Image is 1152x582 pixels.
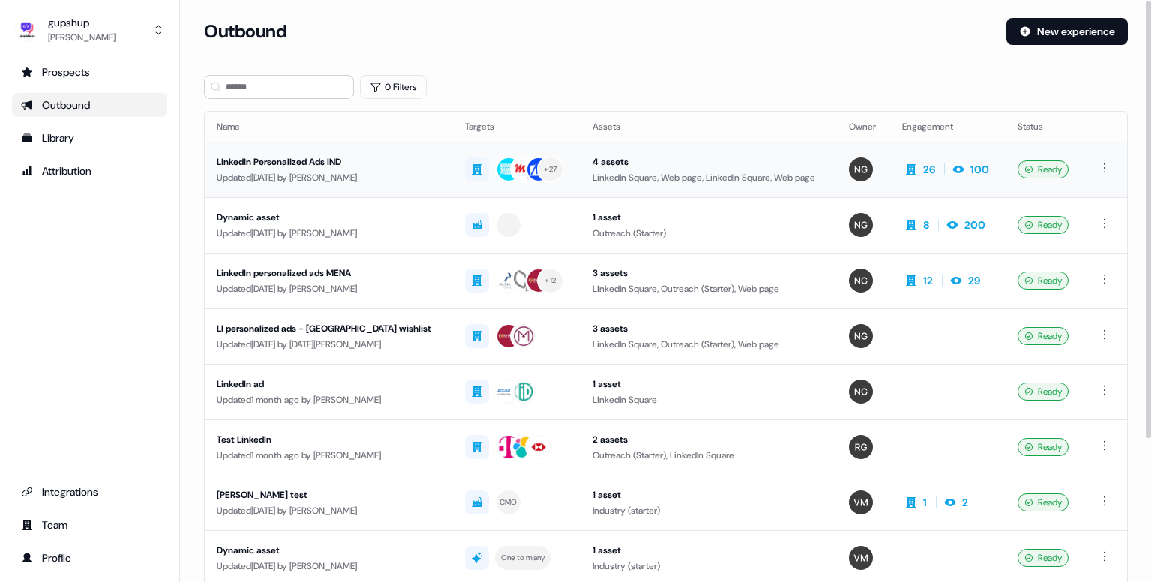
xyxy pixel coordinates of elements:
[544,163,556,176] div: + 27
[923,217,929,232] div: 8
[592,210,825,225] div: 1 asset
[923,273,933,288] div: 12
[849,268,873,292] img: Nikunj
[970,162,989,177] div: 100
[1006,112,1084,142] th: Status
[48,30,115,45] div: [PERSON_NAME]
[592,376,825,391] div: 1 asset
[849,157,873,181] img: Nikunj
[1018,438,1069,456] div: Ready
[217,559,441,574] div: Updated [DATE] by [PERSON_NAME]
[837,112,890,142] th: Owner
[12,546,167,570] a: Go to profile
[849,213,873,237] img: Nikunj
[592,432,825,447] div: 2 assets
[1018,493,1069,511] div: Ready
[849,546,873,570] img: Vishwas
[217,503,441,518] div: Updated [DATE] by [PERSON_NAME]
[592,487,825,502] div: 1 asset
[544,274,556,287] div: + 12
[12,513,167,537] a: Go to team
[849,379,873,403] img: Nikunj
[592,265,825,280] div: 3 assets
[499,496,517,509] div: CMO
[962,495,968,510] div: 2
[21,550,158,565] div: Profile
[592,543,825,558] div: 1 asset
[592,448,825,463] div: Outreach (Starter), LinkedIn Square
[1018,216,1069,234] div: Ready
[217,281,441,296] div: Updated [DATE] by [PERSON_NAME]
[849,435,873,459] img: Rahul
[217,448,441,463] div: Updated 1 month ago by [PERSON_NAME]
[12,60,167,84] a: Go to prospects
[592,170,825,185] div: LinkedIn Square, Web page, LinkedIn Square, Web page
[592,392,825,407] div: LinkedIn Square
[21,484,158,499] div: Integrations
[217,376,441,391] div: LinkedIn ad
[48,15,115,30] div: gupshup
[1018,549,1069,567] div: Ready
[12,93,167,117] a: Go to outbound experience
[923,495,927,510] div: 1
[217,392,441,407] div: Updated 1 month ago by [PERSON_NAME]
[501,551,545,565] div: One to many
[217,321,441,336] div: LI personalized ads - [GEOGRAPHIC_DATA] wishlist
[453,112,581,142] th: Targets
[21,517,158,532] div: Team
[217,154,441,169] div: Linkedin Personalized Ads IND
[592,559,825,574] div: Industry (starter)
[21,163,158,178] div: Attribution
[360,75,427,99] button: 0 Filters
[849,490,873,514] img: Vishwas
[592,281,825,296] div: LinkedIn Square, Outreach (Starter), Web page
[1006,18,1128,45] button: New experience
[592,321,825,336] div: 3 assets
[592,337,825,352] div: LinkedIn Square, Outreach (Starter), Web page
[12,159,167,183] a: Go to attribution
[217,265,441,280] div: LinkedIn personalized ads MENA
[1018,271,1069,289] div: Ready
[217,432,441,447] div: Test LinkedIn
[1018,160,1069,178] div: Ready
[204,20,286,43] h3: Outbound
[968,273,980,288] div: 29
[217,226,441,241] div: Updated [DATE] by [PERSON_NAME]
[12,480,167,504] a: Go to integrations
[849,324,873,348] img: Nikunj
[205,112,453,142] th: Name
[592,503,825,518] div: Industry (starter)
[21,97,158,112] div: Outbound
[217,210,441,225] div: Dynamic asset
[592,154,825,169] div: 4 assets
[580,112,837,142] th: Assets
[923,162,935,177] div: 26
[1018,327,1069,345] div: Ready
[21,130,158,145] div: Library
[12,126,167,150] a: Go to templates
[217,170,441,185] div: Updated [DATE] by [PERSON_NAME]
[592,226,825,241] div: Outreach (Starter)
[217,487,441,502] div: [PERSON_NAME] test
[12,12,167,48] button: gupshup[PERSON_NAME]
[217,543,441,558] div: Dynamic asset
[964,217,985,232] div: 200
[1018,382,1069,400] div: Ready
[890,112,1006,142] th: Engagement
[21,64,158,79] div: Prospects
[217,337,441,352] div: Updated [DATE] by [DATE][PERSON_NAME]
